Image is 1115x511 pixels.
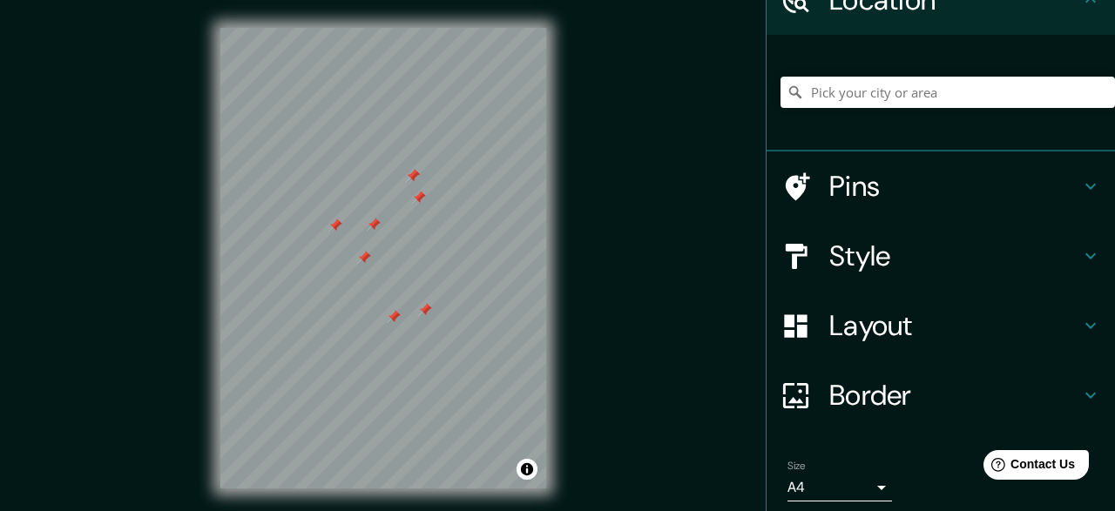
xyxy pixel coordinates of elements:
[829,169,1080,204] h4: Pins
[767,360,1115,430] div: Border
[787,474,892,501] div: A4
[517,459,537,480] button: Toggle attribution
[829,308,1080,343] h4: Layout
[767,151,1115,221] div: Pins
[780,77,1115,108] input: Pick your city or area
[960,443,1096,492] iframe: Help widget launcher
[829,239,1080,273] h4: Style
[787,459,806,474] label: Size
[767,221,1115,291] div: Style
[829,378,1080,413] h4: Border
[767,291,1115,360] div: Layout
[220,28,546,488] canvas: Map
